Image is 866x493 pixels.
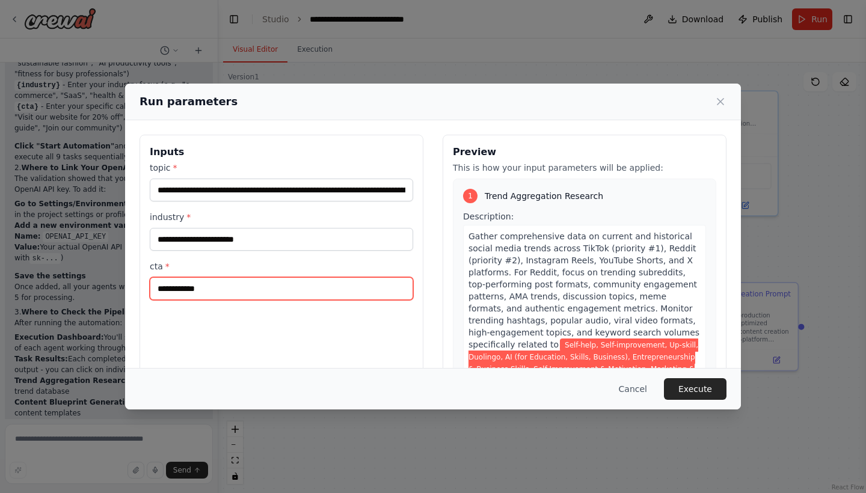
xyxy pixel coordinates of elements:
p: This is how your input parameters will be applied: [453,162,716,174]
span: Variable: topic [468,338,698,400]
span: Trend Aggregation Research [485,190,603,202]
label: topic [150,162,413,174]
button: Execute [664,378,726,400]
h3: Inputs [150,145,413,159]
button: Cancel [609,378,657,400]
span: Description: [463,212,514,221]
label: cta [150,260,413,272]
label: industry [150,211,413,223]
div: 1 [463,189,478,203]
h2: Run parameters [140,93,238,110]
span: Gather comprehensive data on current and historical social media trends across TikTok (priority #... [468,231,699,349]
h3: Preview [453,145,716,159]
